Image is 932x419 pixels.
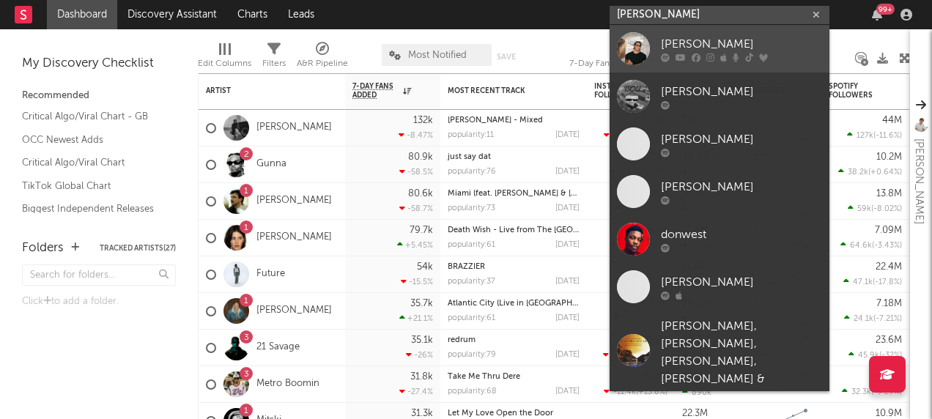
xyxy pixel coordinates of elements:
[848,168,868,177] span: 38.2k
[22,178,161,194] a: TikTok Global Chart
[910,138,928,224] div: [PERSON_NAME]
[857,205,871,213] span: 59k
[661,178,822,196] div: [PERSON_NAME]
[401,277,433,286] div: -15.5 %
[610,263,829,311] a: [PERSON_NAME]
[448,278,495,286] div: popularity: 37
[256,305,332,317] a: [PERSON_NAME]
[876,299,902,308] div: 7.18M
[448,263,485,271] a: BRAZZIER
[876,189,902,199] div: 13.8M
[417,262,433,272] div: 54k
[22,201,161,231] a: Biggest Independent Releases This Week
[399,204,433,213] div: -58.7 %
[882,116,902,125] div: 44M
[497,53,516,61] button: Save
[448,226,637,234] a: Death Wish - Live from The [GEOGRAPHIC_DATA]
[850,242,872,250] span: 64.6k
[411,335,433,345] div: 35.1k
[256,122,332,134] a: [PERSON_NAME]
[22,240,64,257] div: Folders
[22,293,176,311] div: Click to add a folder.
[411,409,433,418] div: 31.3k
[875,278,900,286] span: -17.8 %
[857,132,873,140] span: 127k
[22,155,161,171] a: Critical Algo/Viral Chart
[256,268,285,281] a: Future
[448,204,495,212] div: popularity: 73
[448,153,491,161] a: just say dat
[448,153,580,161] div: just say dat
[594,82,646,100] div: Instagram Followers
[448,314,495,322] div: popularity: 61
[408,152,433,162] div: 80.9k
[610,215,829,263] a: donwest
[448,373,520,381] a: Take Me Thru Dere
[874,242,900,250] span: -3.43 %
[682,388,711,397] div: 890k
[448,351,496,359] div: popularity: 79
[555,204,580,212] div: [DATE]
[661,35,822,53] div: [PERSON_NAME]
[448,241,495,249] div: popularity: 61
[297,37,348,79] div: A&R Pipeline
[875,226,902,235] div: 7.09M
[876,409,902,418] div: 10.9M
[22,132,161,148] a: OCC Newest Adds
[448,168,496,176] div: popularity: 76
[100,245,176,252] button: Tracked Artists(27)
[604,387,667,396] div: ( )
[610,25,829,73] a: [PERSON_NAME]
[408,51,467,60] span: Most Notified
[406,350,433,360] div: -26 %
[198,55,251,73] div: Edit Columns
[448,409,580,418] div: Let My Love Open the Door
[448,336,476,344] a: redrum
[448,388,497,396] div: popularity: 68
[22,55,176,73] div: My Discovery Checklist
[610,6,829,24] input: Search for artists
[610,168,829,215] a: [PERSON_NAME]
[256,231,332,244] a: [PERSON_NAME]
[413,116,433,125] div: 132k
[682,409,708,418] div: 22.3M
[262,37,286,79] div: Filters
[448,116,580,125] div: Luther - Mixed
[603,350,667,360] div: ( )
[555,131,580,139] div: [DATE]
[876,132,900,140] span: -11.6 %
[613,388,636,396] span: -11.4k
[847,130,902,140] div: ( )
[448,86,558,95] div: Most Recent Track
[256,158,286,171] a: Gunna
[410,226,433,235] div: 79.7k
[872,9,882,21] button: 99+
[206,86,316,95] div: Artist
[448,116,543,125] a: [PERSON_NAME] - Mixed
[408,189,433,199] div: 80.6k
[448,300,783,308] a: Atlantic City (Live in [GEOGRAPHIC_DATA]) [feat. [PERSON_NAME] and [PERSON_NAME]]
[256,378,319,390] a: Metro Boomin
[399,167,433,177] div: -58.5 %
[610,73,829,120] a: [PERSON_NAME]
[448,300,580,308] div: Atlantic City (Live in Jersey) [feat. Bruce Springsteen and Kings of Leon]
[555,168,580,176] div: [DATE]
[399,387,433,396] div: -27.4 %
[661,318,822,406] div: [PERSON_NAME], [PERSON_NAME], [PERSON_NAME], [PERSON_NAME] & [PERSON_NAME]
[555,278,580,286] div: [DATE]
[569,37,679,79] div: 7-Day Fans Added (7-Day Fans Added)
[448,190,580,198] div: Miami (feat. Lil Wayne & Rick Ross)
[22,87,176,105] div: Recommended
[256,195,332,207] a: [PERSON_NAME]
[829,82,880,100] div: Spotify Followers
[448,131,494,139] div: popularity: 11
[876,315,900,323] span: -7.21 %
[352,82,399,100] span: 7-Day Fans Added
[843,277,902,286] div: ( )
[569,55,679,73] div: 7-Day Fans Added (7-Day Fans Added)
[410,372,433,382] div: 31.8k
[661,130,822,148] div: [PERSON_NAME]
[661,83,822,100] div: [PERSON_NAME]
[838,167,902,177] div: ( )
[448,336,580,344] div: redrum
